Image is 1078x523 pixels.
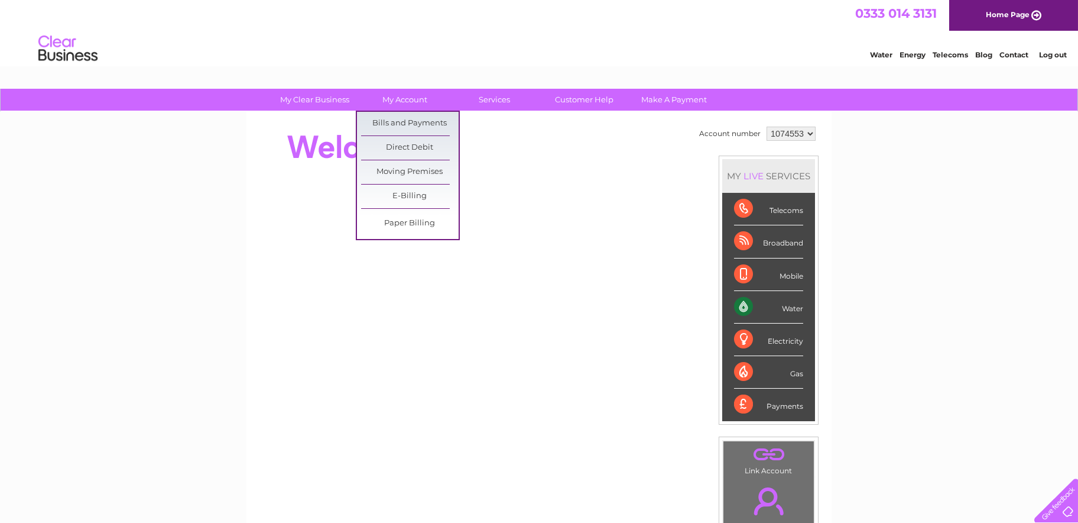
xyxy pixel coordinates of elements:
[361,185,459,208] a: E-Billing
[723,441,814,478] td: Link Account
[734,193,803,225] div: Telecoms
[900,50,926,59] a: Energy
[933,50,968,59] a: Telecoms
[356,89,454,111] a: My Account
[734,225,803,258] div: Broadband
[722,159,815,193] div: MY SERVICES
[734,324,803,356] div: Electricity
[267,89,364,111] a: My Clear Business
[361,136,459,160] a: Direct Debit
[741,170,766,182] div: LIVE
[999,50,1028,59] a: Contact
[361,112,459,135] a: Bills and Payments
[734,291,803,324] div: Water
[361,160,459,184] a: Moving Premises
[855,6,937,21] a: 0333 014 3131
[536,89,634,111] a: Customer Help
[726,480,811,522] a: .
[870,50,892,59] a: Water
[696,124,764,144] td: Account number
[626,89,723,111] a: Make A Payment
[734,259,803,291] div: Mobile
[975,50,992,59] a: Blog
[734,389,803,421] div: Payments
[446,89,544,111] a: Services
[38,31,98,67] img: logo.png
[261,7,819,57] div: Clear Business is a trading name of Verastar Limited (registered in [GEOGRAPHIC_DATA] No. 3667643...
[1039,50,1067,59] a: Log out
[361,212,459,235] a: Paper Billing
[726,444,811,465] a: .
[734,356,803,389] div: Gas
